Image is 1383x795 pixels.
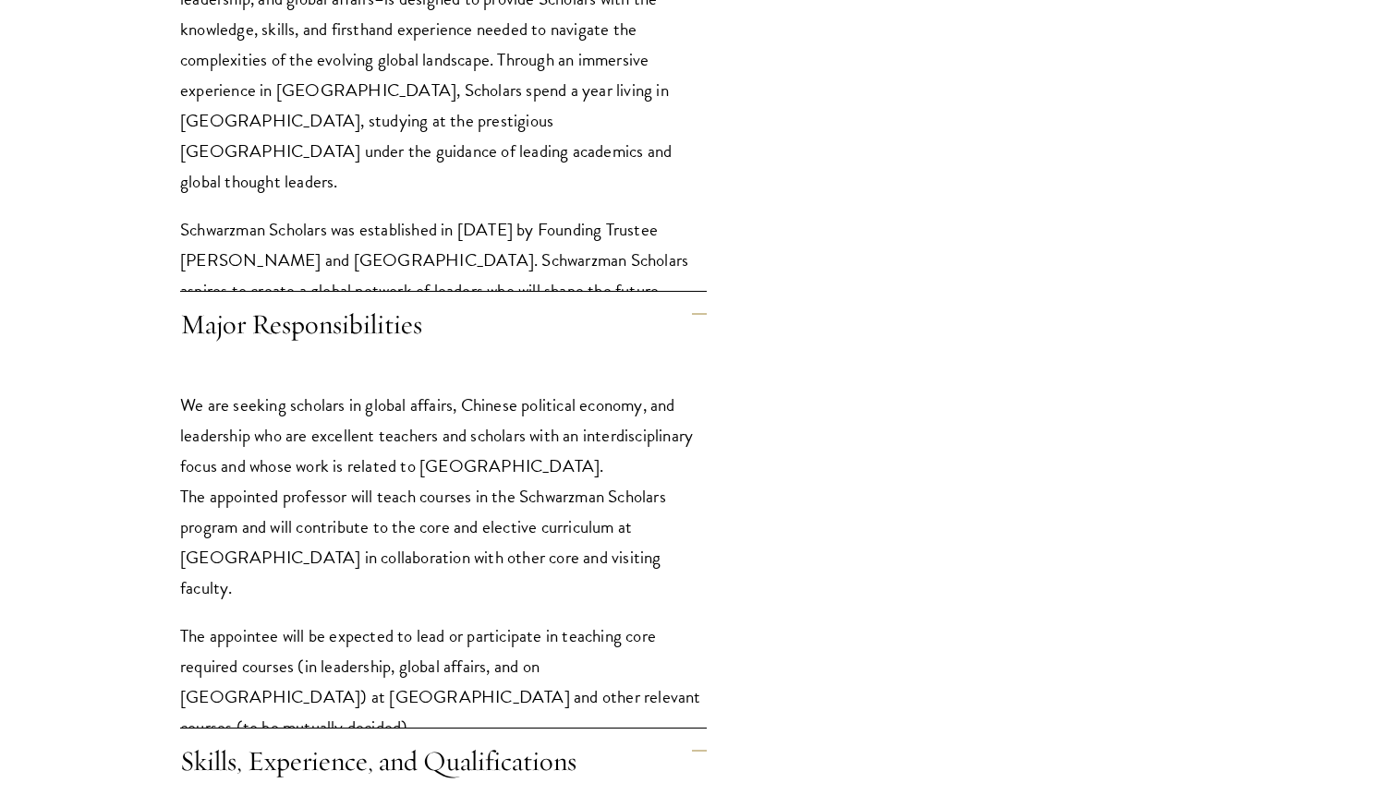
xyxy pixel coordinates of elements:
p: We are seeking scholars in global affairs, Chinese political economy, and leadership who are exce... [180,390,707,603]
p: The appointee will be expected to lead or participate in teaching core required courses (in leade... [180,620,707,742]
h4: Major Responsibilities [180,292,707,362]
p: Schwarzman Scholars was established in [DATE] by Founding Trustee [PERSON_NAME] and [GEOGRAPHIC_D... [180,214,707,306]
